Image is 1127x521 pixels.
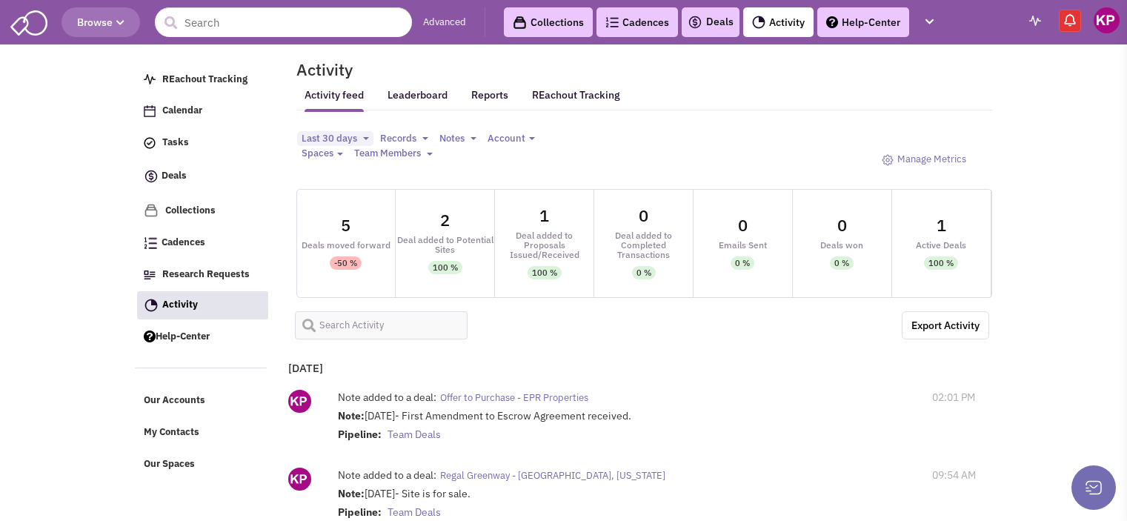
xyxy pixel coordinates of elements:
[694,240,792,250] div: Emails Sent
[144,237,157,249] img: Cadences_logo.png
[162,268,250,280] span: Research Requests
[162,104,202,117] span: Calendar
[826,16,838,28] img: help.png
[144,137,156,149] img: icon-tasks.png
[137,291,268,319] a: Activity
[937,217,946,233] div: 1
[532,79,620,110] a: REachout Tracking
[136,419,267,447] a: My Contacts
[504,7,593,37] a: Collections
[136,387,267,415] a: Our Accounts
[483,131,539,147] button: Account
[423,16,466,30] a: Advanced
[165,204,216,216] span: Collections
[932,390,975,405] span: 02:01 PM
[288,468,311,491] img: ny_GipEnDU-kinWYCc5EwQ.png
[433,261,458,274] div: 100 %
[817,7,909,37] a: Help-Center
[735,256,750,270] div: 0 %
[297,131,373,147] button: Last 30 days
[144,271,156,279] img: Research.png
[136,261,267,289] a: Research Requests
[743,7,814,37] a: Activity
[471,88,508,111] a: Reports
[136,97,267,125] a: Calendar
[144,167,159,185] img: icon-deals.svg
[278,63,353,76] h2: Activity
[513,16,527,30] img: icon-collection-lavender-black.svg
[162,136,189,149] span: Tasks
[302,147,333,159] span: Spaces
[902,311,989,339] a: Export the below as a .XLSX spreadsheet
[144,457,195,470] span: Our Spaces
[738,217,748,233] div: 0
[688,13,734,31] a: Deals
[539,208,549,224] div: 1
[354,147,421,159] span: Team Members
[144,331,156,342] img: help.png
[162,236,205,249] span: Cadences
[488,132,525,145] span: Account
[834,256,849,270] div: 0 %
[439,132,465,145] span: Notes
[297,240,396,250] div: Deals moved forward
[136,66,267,94] a: REachout Tracking
[295,311,468,339] input: Search Activity
[928,256,954,270] div: 100 %
[338,468,436,482] label: Note added to a deal:
[440,212,450,228] div: 2
[532,266,557,279] div: 100 %
[882,154,894,166] img: octicon_gear-24.png
[136,129,267,157] a: Tasks
[77,16,124,29] span: Browse
[350,146,437,162] button: Team Members
[892,240,991,250] div: Active Deals
[636,266,651,279] div: 0 %
[144,394,205,407] span: Our Accounts
[837,217,847,233] div: 0
[1094,7,1120,33] img: Keypoint Partners
[144,105,156,117] img: Calendar.png
[288,361,323,375] b: [DATE]
[388,428,441,441] span: Team Deals
[155,7,412,37] input: Search
[341,217,350,233] div: 5
[334,256,357,270] div: -50 %
[10,7,47,36] img: SmartAdmin
[305,88,364,112] a: Activity feed
[440,391,588,404] span: Offer to Purchase - EPR Properties
[162,298,198,311] span: Activity
[338,487,365,500] strong: Note:
[302,132,357,145] span: Last 30 days
[136,161,267,193] a: Deals
[61,7,140,37] button: Browse
[288,390,311,413] img: ny_GipEnDU-kinWYCc5EwQ.png
[388,505,441,519] span: Team Deals
[338,390,436,405] label: Note added to a deal:
[874,146,974,173] a: Manage Metrics
[144,203,159,218] img: icon-collection-lavender.png
[435,131,481,147] button: Notes
[380,132,416,145] span: Records
[495,230,594,259] div: Deal added to Proposals Issued/Received
[136,323,267,351] a: Help-Center
[688,13,702,31] img: icon-deals.svg
[338,505,382,519] strong: Pipeline:
[144,426,199,439] span: My Contacts
[793,240,891,250] div: Deals won
[297,146,348,162] button: Spaces
[338,409,365,422] strong: Note:
[639,208,648,224] div: 0
[136,196,267,225] a: Collections
[162,73,247,85] span: REachout Tracking
[752,16,765,29] img: Activity.png
[136,451,267,479] a: Our Spaces
[605,17,619,27] img: Cadences_logo.png
[440,469,665,482] span: Regal Greenway - [GEOGRAPHIC_DATA], [US_STATE]
[376,131,433,147] button: Records
[932,468,976,482] span: 09:54 AM
[338,428,382,441] strong: Pipeline:
[396,235,494,254] div: Deal added to Potential Sites
[594,230,693,259] div: Deal added to Completed Transactions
